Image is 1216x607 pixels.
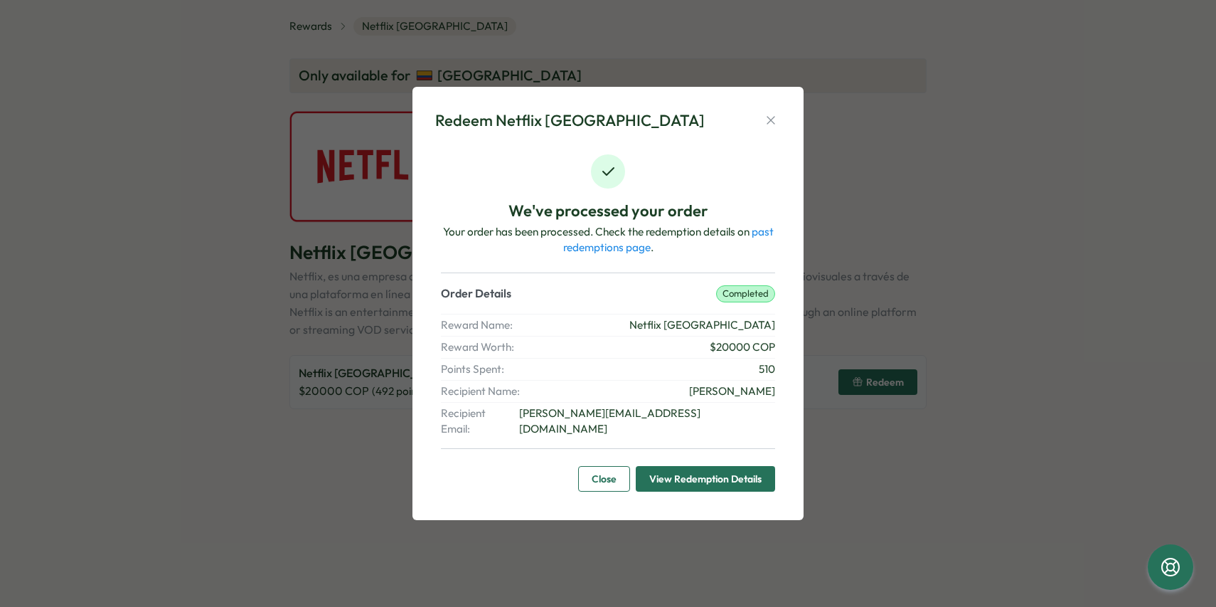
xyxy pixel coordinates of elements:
[519,406,775,437] span: [PERSON_NAME][EMAIL_ADDRESS][DOMAIN_NAME]
[636,466,775,492] button: View Redemption Details
[508,200,708,222] p: We've processed your order
[578,466,630,492] button: Close
[649,467,762,491] span: View Redemption Details
[710,339,775,355] span: $ 20000 COP
[759,361,775,377] span: 510
[689,384,775,399] span: [PERSON_NAME]
[716,285,775,302] p: completed
[441,224,775,255] p: Your order has been processed. Check the redemption details on .
[629,317,775,333] span: Netflix [GEOGRAPHIC_DATA]
[435,110,705,132] div: Redeem Netflix [GEOGRAPHIC_DATA]
[441,384,521,399] span: Recipient Name:
[441,406,516,437] span: Recipient Email:
[592,467,617,491] span: Close
[441,339,521,355] span: Reward Worth:
[441,285,511,302] p: Order Details
[441,361,521,377] span: Points Spent:
[441,317,521,333] span: Reward Name:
